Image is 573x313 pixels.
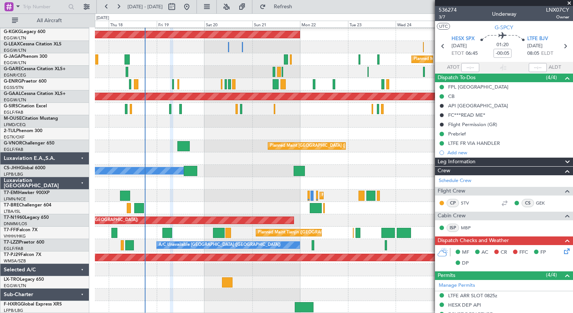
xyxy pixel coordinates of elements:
a: T7-PJ29Falcon 7X [4,253,41,257]
span: [DATE] [451,42,467,50]
div: API [GEOGRAPHIC_DATA] [448,102,508,109]
a: T7-BREChallenger 604 [4,203,51,208]
span: 01:20 [496,41,508,49]
a: EGGW/LTN [4,97,26,103]
span: [DATE] [527,42,543,50]
span: All Aircraft [19,18,79,23]
a: T7-LZZIPraetor 600 [4,240,44,245]
div: FPL [GEOGRAPHIC_DATA] [448,84,508,90]
a: F-HXRGGlobal Express XRS [4,302,62,307]
a: T7-N1960Legacy 650 [4,215,49,220]
div: ISP [447,224,459,232]
span: (4/4) [546,74,557,81]
span: G-SPCY [495,24,513,32]
span: G-SIRS [4,104,18,108]
span: DP [462,260,469,267]
div: CP [447,199,459,207]
span: FFC [519,249,528,256]
a: LX-TROLegacy 650 [4,277,44,282]
span: Leg Information [438,158,475,166]
a: G-VNORChallenger 650 [4,141,54,146]
span: G-ENRG [4,79,21,84]
div: Planned Maint [GEOGRAPHIC_DATA] [322,190,393,201]
a: G-GARECessna Citation XLS+ [4,67,66,71]
span: G-GAAL [4,92,21,96]
span: HESX SPX [451,35,475,43]
span: LX-TRO [4,277,20,282]
div: [DATE] [96,15,109,21]
div: Prebrief [448,131,466,137]
div: Wed 24 [396,21,443,27]
a: CS-JHHGlobal 6000 [4,166,45,170]
a: EGLF/FAB [4,246,23,251]
a: EGGW/LTN [4,48,26,53]
a: Schedule Crew [439,177,471,185]
span: G-VNOR [4,141,22,146]
span: AC [481,249,488,256]
div: Fri 19 [157,21,204,27]
a: T7-EMIHawker 900XP [4,191,49,195]
a: LTBA/ISL [4,209,21,214]
span: Cabin Crew [438,212,466,220]
a: G-ENRGPraetor 600 [4,79,46,84]
div: LTFE ARR SLOT 0825z [448,292,497,299]
a: STV [461,200,478,206]
a: M-OUSECitation Mustang [4,116,58,121]
span: 3/7 [439,14,457,20]
a: GEK [536,200,553,206]
button: All Aircraft [8,15,81,27]
a: EGNR/CEG [4,72,26,78]
span: LTFE BJV [527,35,548,43]
span: Refresh [267,4,299,9]
span: T7-LZZI [4,240,19,245]
div: Sun 21 [252,21,300,27]
div: HESX DEP API [448,302,481,308]
div: Planned Maint [GEOGRAPHIC_DATA] ([GEOGRAPHIC_DATA]) [270,140,388,152]
a: EGGW/LTN [4,35,26,41]
a: 2-TIJLPhenom 300 [4,129,42,133]
span: 06:45 [466,50,478,57]
span: G-KGKG [4,30,21,34]
span: ATOT [447,64,459,71]
a: EGGW/LTN [4,283,26,289]
span: Dispatch Checks and Weather [438,236,509,245]
span: G-JAGA [4,54,21,59]
a: EGTK/OXF [4,134,24,140]
span: MF [462,249,469,256]
button: Refresh [256,1,301,13]
span: 2-TIJL [4,129,16,133]
span: LNX07CY [546,6,569,14]
span: T7-EMI [4,191,18,195]
div: Tue 23 [348,21,396,27]
span: FP [540,249,546,256]
div: LTFE FR VIA HANDLER [448,140,500,146]
div: Sat 20 [204,21,252,27]
a: EGSS/STN [4,85,24,90]
span: T7-N1960 [4,215,25,220]
a: G-KGKGLegacy 600 [4,30,45,34]
a: EGLF/FAB [4,147,23,152]
div: Flight Permission (GR) [448,121,497,128]
span: G-LEAX [4,42,20,47]
div: A/C Unavailable [GEOGRAPHIC_DATA] ([GEOGRAPHIC_DATA]) [159,239,280,251]
div: CB [448,93,454,99]
div: AOG Maint London ([GEOGRAPHIC_DATA]) [54,215,138,226]
div: Planned Maint Tianjin ([GEOGRAPHIC_DATA]) [258,227,345,238]
a: EGGW/LTN [4,60,26,66]
span: CR [501,249,507,256]
a: MBP [461,224,478,231]
span: F-HXRG [4,302,21,307]
a: WMSA/SZB [4,258,26,264]
div: CS [522,199,534,207]
a: LFPB/LBG [4,172,23,177]
span: CS-JHH [4,166,20,170]
span: Flight Crew [438,187,465,196]
a: G-GAALCessna Citation XLS+ [4,92,66,96]
input: Trip Number [23,1,66,12]
span: ALDT [549,64,561,71]
a: T7-FFIFalcon 7X [4,228,37,232]
span: G-GARE [4,67,21,71]
span: ETOT [451,50,464,57]
span: Owner [546,14,569,20]
a: G-JAGAPhenom 300 [4,54,47,59]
